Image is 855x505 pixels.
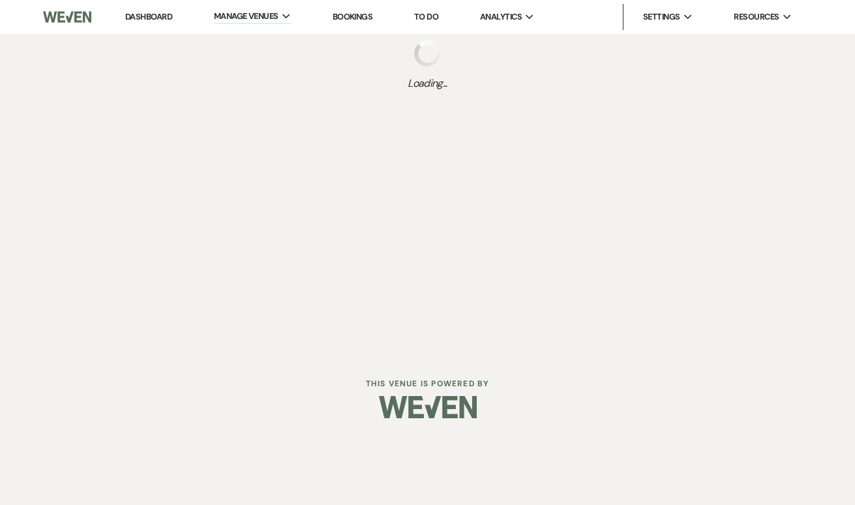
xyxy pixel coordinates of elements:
a: Dashboard [125,11,172,22]
img: Weven Logo [379,384,477,430]
img: Weven Logo [43,3,92,31]
span: Resources [734,10,779,23]
a: To Do [414,11,438,22]
a: Bookings [333,11,373,22]
span: Manage Venues [214,10,278,23]
img: loading spinner [414,40,440,67]
span: Analytics [480,10,522,23]
span: Loading... [408,76,447,91]
span: Settings [643,10,680,23]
